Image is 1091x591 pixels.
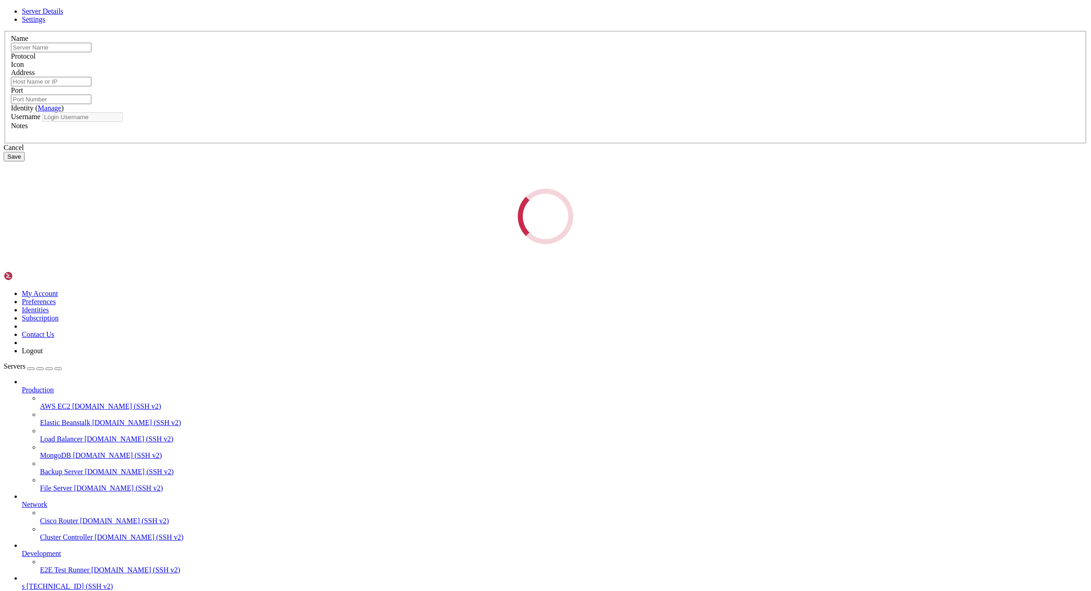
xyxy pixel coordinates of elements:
a: File Server [DOMAIN_NAME] (SSH v2) [40,484,1087,492]
label: Icon [11,60,24,68]
span: [DOMAIN_NAME] (SSH v2) [95,533,184,541]
span: File Server [40,484,72,492]
li: Load Balancer [DOMAIN_NAME] (SSH v2) [40,427,1087,443]
label: Notes [11,122,28,130]
a: Backup Server [DOMAIN_NAME] (SSH v2) [40,468,1087,476]
li: E2E Test Runner [DOMAIN_NAME] (SSH v2) [40,558,1087,574]
a: Elastic Beanstalk [DOMAIN_NAME] (SSH v2) [40,419,1087,427]
span: Network [22,501,47,508]
li: s [TECHNICAL_ID] (SSH v2) [22,574,1087,591]
span: [DOMAIN_NAME] (SSH v2) [72,402,161,410]
a: Logout [22,347,43,355]
a: Cisco Router [DOMAIN_NAME] (SSH v2) [40,517,1087,525]
a: Contact Us [22,331,55,338]
span: [DOMAIN_NAME] (SSH v2) [74,484,163,492]
span: Cisco Router [40,517,78,525]
a: E2E Test Runner [DOMAIN_NAME] (SSH v2) [40,566,1087,574]
span: [DOMAIN_NAME] (SSH v2) [73,451,162,459]
input: Port Number [11,95,91,104]
label: Username [11,113,40,120]
span: s [22,582,25,590]
input: Host Name or IP [11,77,91,86]
span: [DOMAIN_NAME] (SSH v2) [91,566,180,574]
li: Cluster Controller [DOMAIN_NAME] (SSH v2) [40,525,1087,541]
a: AWS EC2 [DOMAIN_NAME] (SSH v2) [40,402,1087,411]
li: Network [22,492,1087,541]
span: Production [22,386,54,394]
a: Subscription [22,314,59,322]
span: [DOMAIN_NAME] (SSH v2) [85,468,174,476]
label: Address [11,69,35,76]
a: MongoDB [DOMAIN_NAME] (SSH v2) [40,451,1087,460]
a: Production [22,386,1087,394]
div: Loading... [518,189,573,244]
a: My Account [22,290,58,297]
a: Server Details [22,7,63,15]
button: Save [4,152,25,161]
li: Production [22,378,1087,492]
span: [DOMAIN_NAME] (SSH v2) [80,517,169,525]
li: AWS EC2 [DOMAIN_NAME] (SSH v2) [40,394,1087,411]
span: Elastic Beanstalk [40,419,90,426]
a: Preferences [22,298,56,306]
label: Name [11,35,28,42]
li: Elastic Beanstalk [DOMAIN_NAME] (SSH v2) [40,411,1087,427]
a: s [TECHNICAL_ID] (SSH v2) [22,582,1087,591]
span: [DOMAIN_NAME] (SSH v2) [92,419,181,426]
span: [TECHNICAL_ID] (SSH v2) [26,582,113,590]
span: Development [22,550,61,557]
li: Cisco Router [DOMAIN_NAME] (SSH v2) [40,509,1087,525]
span: Cluster Controller [40,533,93,541]
a: Cluster Controller [DOMAIN_NAME] (SSH v2) [40,533,1087,541]
a: Development [22,550,1087,558]
label: Protocol [11,52,35,60]
span: E2E Test Runner [40,566,90,574]
a: Servers [4,362,62,370]
input: Login Username [42,112,123,122]
img: Shellngn [4,271,56,280]
a: Load Balancer [DOMAIN_NAME] (SSH v2) [40,435,1087,443]
li: MongoDB [DOMAIN_NAME] (SSH v2) [40,443,1087,460]
a: Network [22,501,1087,509]
li: File Server [DOMAIN_NAME] (SSH v2) [40,476,1087,492]
span: Backup Server [40,468,83,476]
span: Load Balancer [40,435,83,443]
label: Identity [11,104,64,112]
a: Settings [22,15,45,23]
span: MongoDB [40,451,71,459]
input: Server Name [11,43,91,52]
li: Development [22,541,1087,574]
a: Identities [22,306,49,314]
label: Port [11,86,23,94]
a: Manage [38,104,61,112]
span: Servers [4,362,25,370]
span: [DOMAIN_NAME] (SSH v2) [85,435,174,443]
li: Backup Server [DOMAIN_NAME] (SSH v2) [40,460,1087,476]
span: ( ) [35,104,64,112]
div: Cancel [4,144,1087,152]
span: AWS EC2 [40,402,70,410]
